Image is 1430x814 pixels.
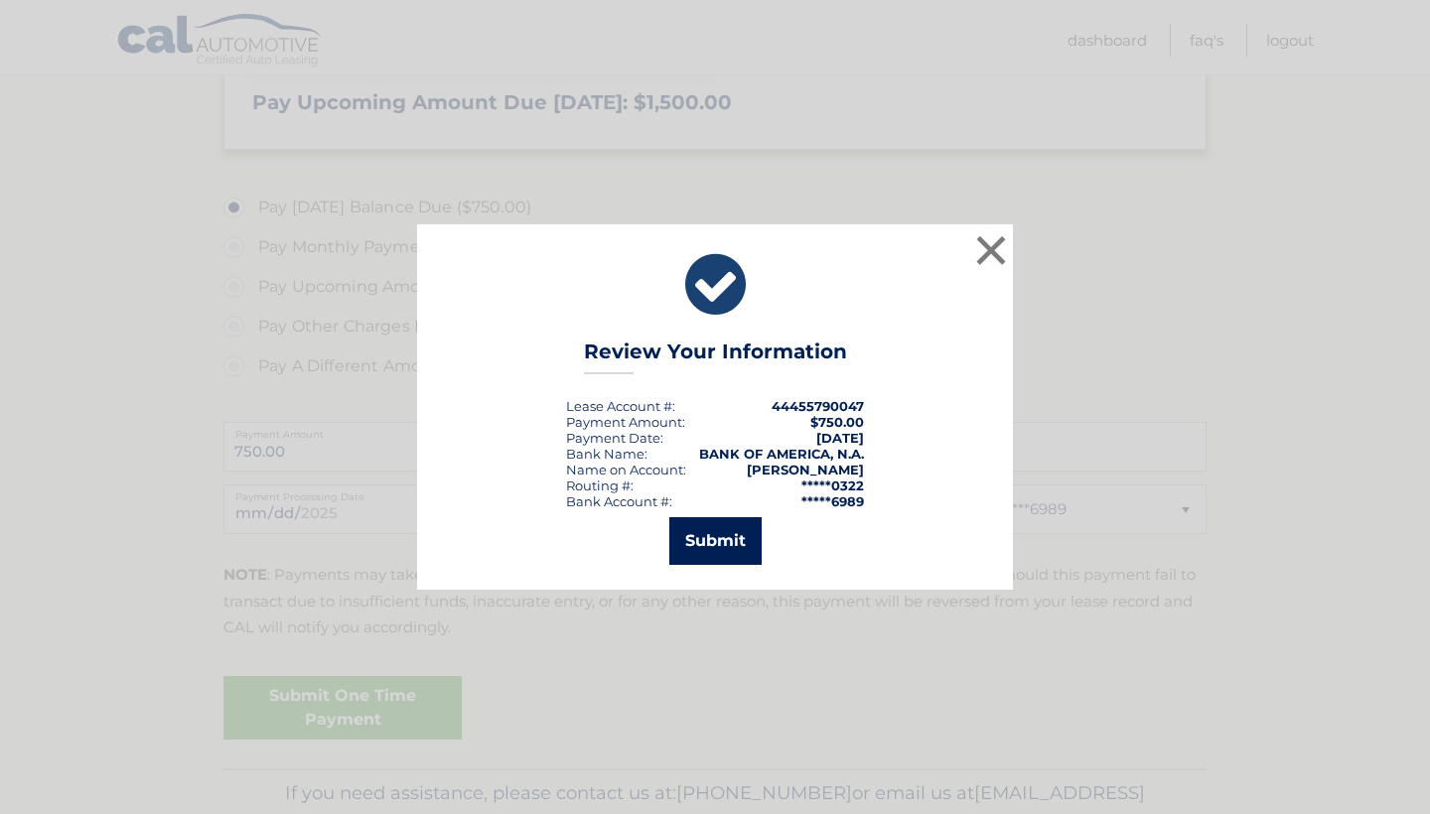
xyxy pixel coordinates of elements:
strong: BANK OF AMERICA, N.A. [699,446,864,462]
button: × [971,230,1011,270]
div: : [566,430,663,446]
div: Payment Amount: [566,414,685,430]
span: Payment Date [566,430,660,446]
div: Routing #: [566,477,634,493]
div: Lease Account #: [566,398,675,414]
div: Bank Account #: [566,493,672,509]
h3: Review Your Information [584,339,847,374]
span: [DATE] [816,430,864,446]
strong: [PERSON_NAME] [747,462,864,477]
div: Bank Name: [566,446,647,462]
span: $750.00 [810,414,864,430]
strong: 44455790047 [772,398,864,414]
button: Submit [669,517,762,565]
div: Name on Account: [566,462,686,477]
